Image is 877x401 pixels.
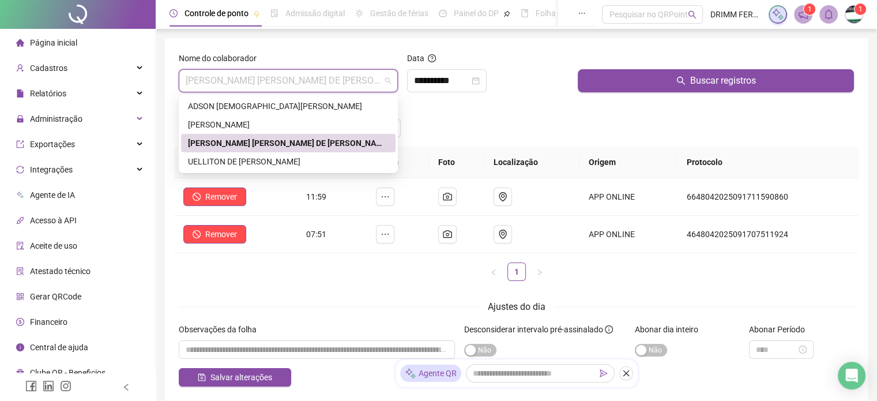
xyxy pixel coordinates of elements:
[186,70,391,92] span: IGOR DANIEL SANTANA DE JESUS
[16,39,24,47] span: home
[30,190,75,200] span: Agente de IA
[181,115,396,134] div: CAIO SANTOS GOMES
[306,192,326,201] span: 11:59
[688,10,697,19] span: search
[198,373,206,381] span: save
[677,178,859,216] td: 6648042025091711590860
[16,89,24,98] span: file
[30,89,66,98] span: Relatórios
[193,193,201,201] span: stop
[454,9,499,18] span: Painel do DP
[30,241,77,250] span: Aceite de uso
[484,147,579,178] th: Localização
[179,323,264,336] label: Observações da folha
[60,380,71,392] span: instagram
[439,9,447,17] span: dashboard
[30,292,81,301] span: Gerar QRCode
[170,9,178,17] span: clock-circle
[490,269,497,276] span: left
[30,63,67,73] span: Cadastros
[16,216,24,224] span: api
[25,380,37,392] span: facebook
[823,9,834,20] span: bell
[16,64,24,72] span: user-add
[181,134,396,152] div: IGOR DANIEL SANTANA DE JESUS
[355,9,363,17] span: sun
[381,230,390,239] span: ellipsis
[306,230,326,239] span: 07:51
[16,140,24,148] span: export
[690,74,756,88] span: Buscar registros
[428,54,436,62] span: question-circle
[30,165,73,174] span: Integrações
[30,114,82,123] span: Administração
[270,9,278,17] span: file-done
[579,147,677,178] th: Origem
[429,147,485,178] th: Foto
[484,263,503,281] li: Página anterior
[181,152,396,171] div: UELLITON DE JESUS PINTO
[804,3,815,15] sup: 1
[16,293,24,301] span: qrcode
[635,323,706,336] label: Abonar dia inteiro
[30,140,75,149] span: Exportações
[188,118,389,131] div: [PERSON_NAME]
[443,192,452,201] span: camera
[381,192,390,201] span: ellipsis
[188,155,389,168] div: UELLITON DE [PERSON_NAME]
[484,263,503,281] button: left
[530,263,549,281] li: Próxima página
[498,192,507,201] span: environment
[30,343,88,352] span: Central de ajuda
[30,216,77,225] span: Acesso à API
[400,365,461,382] div: Agente QR
[30,368,106,377] span: Clube QR - Beneficios
[179,52,264,65] label: Nome do colaborador
[677,147,859,178] th: Protocolo
[205,228,237,241] span: Remover
[507,263,526,281] li: 1
[43,380,54,392] span: linkedin
[183,188,246,206] button: Remover
[855,3,866,15] sup: Atualize o seu contato no menu Meus Dados
[859,5,863,13] span: 1
[578,9,586,17] span: ellipsis
[798,9,808,20] span: notification
[579,178,677,216] td: APP ONLINE
[205,190,237,203] span: Remover
[838,362,865,389] div: Open Intercom Messenger
[749,323,812,336] label: Abonar Período
[367,147,428,178] th: Ações
[185,9,249,18] span: Controle de ponto
[30,317,67,327] span: Financeiro
[605,325,613,333] span: info-circle
[193,230,201,238] span: stop
[600,369,608,377] span: send
[677,216,859,253] td: 4648042025091707511924
[188,137,389,149] div: [PERSON_NAME] [PERSON_NAME] DE [PERSON_NAME]
[179,368,291,387] button: Salvar alterações
[16,115,24,123] span: lock
[285,9,345,18] span: Admissão digital
[16,369,24,377] span: gift
[30,267,91,276] span: Atestado técnico
[188,100,389,113] div: ADSON [DEMOGRAPHIC_DATA][PERSON_NAME]
[578,69,854,92] button: Buscar registros
[122,383,130,391] span: left
[16,166,24,174] span: sync
[536,9,609,18] span: Folha de pagamento
[530,263,549,281] button: right
[488,301,545,312] span: Ajustes do dia
[183,225,246,243] button: Remover
[503,10,510,17] span: pushpin
[443,230,452,239] span: camera
[579,216,677,253] td: APP ONLINE
[845,6,863,23] img: 73
[710,8,762,21] span: DRIMM FERRAMENTAS
[405,368,416,380] img: sparkle-icon.fc2bf0ac1784a2077858766a79e2daf3.svg
[508,263,525,280] a: 1
[622,369,630,377] span: close
[771,8,784,21] img: sparkle-icon.fc2bf0ac1784a2077858766a79e2daf3.svg
[210,371,272,384] span: Salvar alterações
[30,38,77,47] span: Página inicial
